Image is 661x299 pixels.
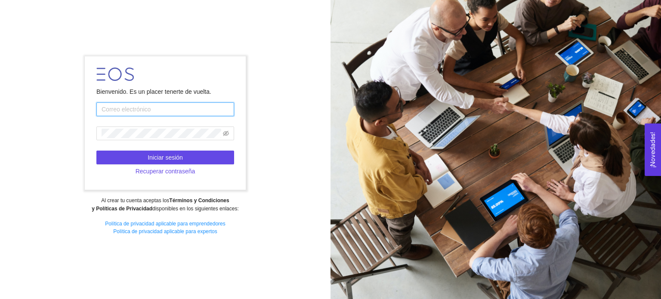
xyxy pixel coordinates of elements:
[223,130,229,136] span: eye-invisible
[645,123,661,176] button: Open Feedback Widget
[96,168,234,175] a: Recuperar contraseña
[148,153,183,162] span: Iniciar sesión
[96,87,234,96] div: Bienvenido. Es un placer tenerte de vuelta.
[6,197,324,213] div: Al crear tu cuenta aceptas los disponibles en los siguientes enlaces:
[136,166,195,176] span: Recuperar contraseña
[96,102,234,116] input: Correo electrónico
[92,197,229,212] strong: Términos y Condiciones y Políticas de Privacidad
[113,228,217,234] a: Política de privacidad aplicable para expertos
[96,68,134,81] img: LOGO
[96,151,234,164] button: Iniciar sesión
[105,221,225,227] a: Política de privacidad aplicable para emprendedores
[96,164,234,178] button: Recuperar contraseña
